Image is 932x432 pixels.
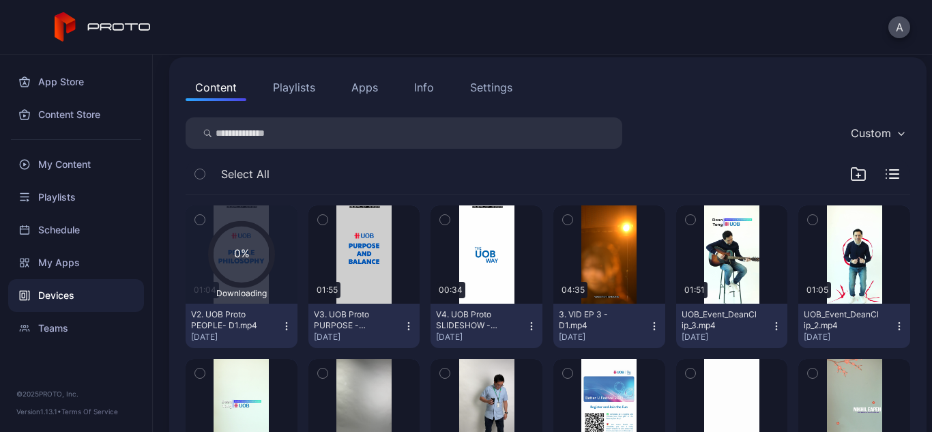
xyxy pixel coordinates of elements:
div: [DATE] [191,332,281,343]
div: V4. UOB Proto SLIDESHOW - D1.mp4 [436,309,511,331]
div: [DATE] [559,332,649,343]
button: UOB_Event_DeanClip_2.mp4[DATE] [798,304,910,348]
div: Settings [470,79,512,96]
div: Info [414,79,434,96]
div: © 2025 PROTO, Inc. [16,388,136,399]
div: UOB_Event_DeanClip_3.mp4 [682,309,757,331]
div: V3. UOB Proto PURPOSE - D1.mp4 [314,309,389,331]
div: UOB_Event_DeanClip_2.mp4 [804,309,879,331]
a: Terms Of Service [61,407,118,416]
div: [DATE] [314,332,404,343]
button: UOB_Event_DeanClip_3.mp4[DATE] [676,304,788,348]
button: V3. UOB Proto PURPOSE - D1.mp4[DATE] [308,304,420,348]
button: Content [186,74,246,101]
button: A [888,16,910,38]
button: 3. VID EP 3 - D1.mp4[DATE] [553,304,665,348]
a: Schedule [8,214,144,246]
button: Playlists [263,74,325,101]
a: Content Store [8,98,144,131]
button: V4. UOB Proto SLIDESHOW - D1.mp4[DATE] [431,304,542,348]
span: Version 1.13.1 • [16,407,61,416]
button: Custom [844,117,910,149]
button: V2. UOB Proto PEOPLE- D1.mp4[DATE] [186,304,297,348]
div: [DATE] [804,332,894,343]
div: [DATE] [682,332,772,343]
a: Teams [8,312,144,345]
div: [DATE] [436,332,526,343]
a: Playlists [8,181,144,214]
a: My Content [8,148,144,181]
div: Custom [851,126,891,140]
div: 3. VID EP 3 - D1.mp4 [559,309,634,331]
div: V2. UOB Proto PEOPLE- D1.mp4 [191,309,266,331]
a: App Store [8,66,144,98]
a: Devices [8,279,144,312]
span: Select All [221,166,270,182]
a: My Apps [8,246,144,279]
div: Downloading [208,288,275,299]
button: Apps [342,74,388,101]
text: 0% [233,247,249,260]
button: Settings [461,74,522,101]
button: Info [405,74,443,101]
